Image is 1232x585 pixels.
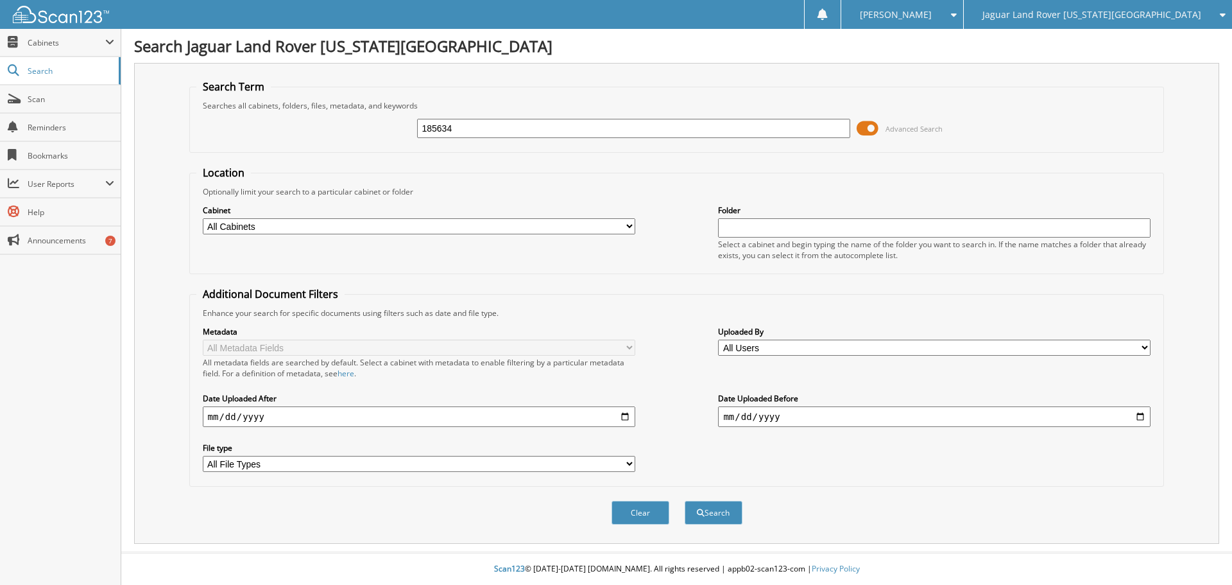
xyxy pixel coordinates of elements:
[203,406,635,427] input: start
[13,6,109,23] img: scan123-logo-white.svg
[886,124,943,134] span: Advanced Search
[28,94,114,105] span: Scan
[718,406,1151,427] input: end
[718,239,1151,261] div: Select a cabinet and begin typing the name of the folder you want to search in. If the name match...
[203,357,635,379] div: All metadata fields are searched by default. Select a cabinet with metadata to enable filtering b...
[203,442,635,453] label: File type
[718,205,1151,216] label: Folder
[612,501,669,525] button: Clear
[494,563,525,574] span: Scan123
[203,326,635,337] label: Metadata
[28,179,105,189] span: User Reports
[28,207,114,218] span: Help
[28,37,105,48] span: Cabinets
[28,150,114,161] span: Bookmarks
[105,236,116,246] div: 7
[196,308,1158,319] div: Enhance your search for specific documents using filters such as date and file type.
[982,11,1201,19] span: Jaguar Land Rover [US_STATE][GEOGRAPHIC_DATA]
[196,80,271,94] legend: Search Term
[28,122,114,133] span: Reminders
[203,205,635,216] label: Cabinet
[860,11,932,19] span: [PERSON_NAME]
[196,186,1158,197] div: Optionally limit your search to a particular cabinet or folder
[196,100,1158,111] div: Searches all cabinets, folders, files, metadata, and keywords
[28,65,112,76] span: Search
[685,501,742,525] button: Search
[203,393,635,404] label: Date Uploaded After
[134,35,1219,57] h1: Search Jaguar Land Rover [US_STATE][GEOGRAPHIC_DATA]
[28,235,114,246] span: Announcements
[121,554,1232,585] div: © [DATE]-[DATE] [DOMAIN_NAME]. All rights reserved | appb02-scan123-com |
[338,368,354,379] a: here
[718,393,1151,404] label: Date Uploaded Before
[812,563,860,574] a: Privacy Policy
[718,326,1151,337] label: Uploaded By
[196,287,345,301] legend: Additional Document Filters
[196,166,251,180] legend: Location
